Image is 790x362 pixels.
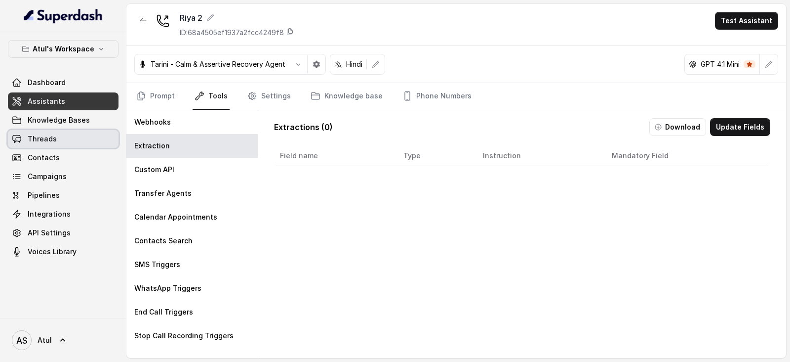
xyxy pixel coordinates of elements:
[8,149,118,167] a: Contacts
[134,283,201,293] p: WhatsApp Triggers
[309,83,385,110] a: Knowledge base
[8,224,118,242] a: API Settings
[28,96,65,106] span: Assistants
[28,247,77,257] span: Voices Library
[8,40,118,58] button: Atul's Workspace
[276,146,395,166] th: Field name
[395,146,475,166] th: Type
[689,60,697,68] svg: openai logo
[134,83,778,110] nav: Tabs
[475,146,604,166] th: Instruction
[8,205,118,223] a: Integrations
[28,134,57,144] span: Threads
[8,243,118,261] a: Voices Library
[8,326,118,354] a: Atul
[134,307,193,317] p: End Call Triggers
[134,212,217,222] p: Calendar Appointments
[701,59,740,69] p: GPT 4.1 Mini
[180,12,294,24] div: Riya 2
[604,146,768,166] th: Mandatory Field
[346,59,362,69] p: Hindi
[134,117,171,127] p: Webhooks
[28,190,60,200] span: Pipelines
[649,118,706,136] button: Download
[134,331,234,341] p: Stop Call Recording Triggers
[24,8,103,24] img: light.svg
[134,260,180,270] p: SMS Triggers
[710,118,770,136] button: Update Fields
[38,335,52,345] span: Atul
[8,168,118,185] a: Campaigns
[28,209,71,219] span: Integrations
[33,43,94,55] p: Atul's Workspace
[8,186,118,204] a: Pipelines
[180,28,284,38] p: ID: 68a4505ef1937a2fcc4249f8
[28,172,67,181] span: Campaigns
[134,83,177,110] a: Prompt
[28,153,60,163] span: Contacts
[400,83,474,110] a: Phone Numbers
[151,59,285,69] p: Tarini - Calm & Assertive Recovery Agent
[274,121,333,133] p: Extractions ( 0 )
[28,228,71,238] span: API Settings
[715,12,778,30] button: Test Assistant
[28,78,66,88] span: Dashboard
[134,141,170,151] p: Extraction
[245,83,293,110] a: Settings
[193,83,230,110] a: Tools
[8,111,118,129] a: Knowledge Bases
[8,74,118,91] a: Dashboard
[134,165,174,175] p: Custom API
[28,115,90,125] span: Knowledge Bases
[8,92,118,110] a: Assistants
[134,188,192,198] p: Transfer Agents
[16,335,28,346] text: AS
[8,130,118,148] a: Threads
[134,236,193,246] p: Contacts Search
